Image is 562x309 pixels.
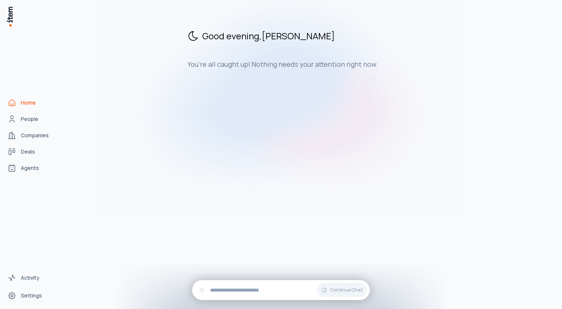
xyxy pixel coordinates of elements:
a: Deals [4,144,61,159]
img: Item Brain Logo [6,6,13,27]
a: Home [4,95,61,110]
a: Agents [4,161,61,175]
h2: Good evening , [PERSON_NAME] [187,30,437,42]
span: Companies [21,132,49,139]
div: Continue Chat [192,280,370,300]
span: Activity [21,274,39,282]
a: People [4,112,61,126]
span: Continue Chat [330,287,362,293]
button: Continue Chat [317,283,367,297]
h3: You're all caught up! Nothing needs your attention right now. [187,60,437,69]
a: Activity [4,270,61,285]
span: Deals [21,148,35,155]
span: People [21,115,38,123]
a: Companies [4,128,61,143]
span: Home [21,99,36,106]
span: Settings [21,292,42,299]
a: Settings [4,288,61,303]
span: Agents [21,164,39,172]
